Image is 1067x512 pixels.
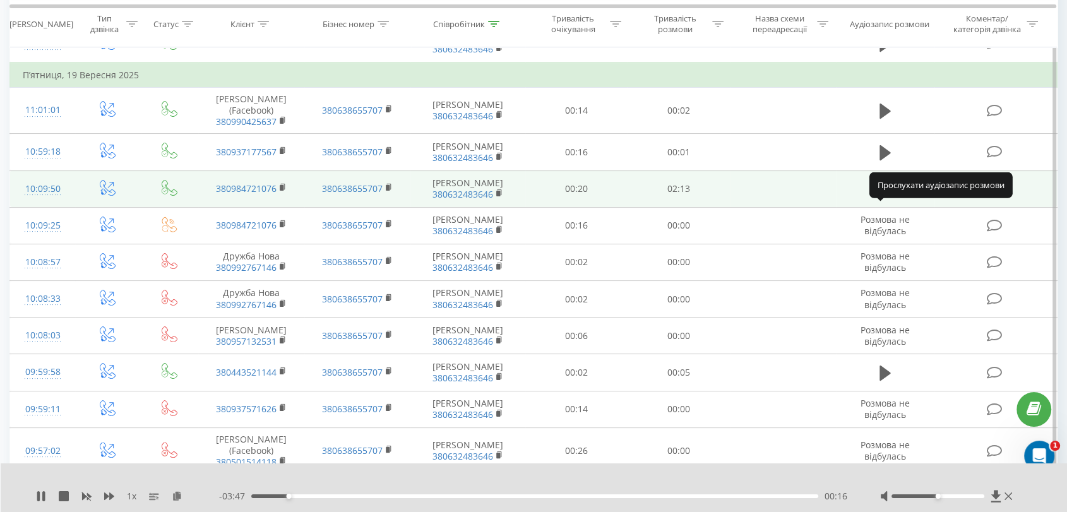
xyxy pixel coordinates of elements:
[198,281,304,318] td: Дружба Нова
[432,372,493,384] a: 380632483646
[198,244,304,280] td: Дружба Нова
[850,18,929,29] div: Аудіозапис розмови
[323,18,374,29] div: Бізнес номер
[861,324,910,347] span: Розмова не відбулась
[628,318,730,354] td: 00:00
[525,244,628,280] td: 00:02
[433,18,485,29] div: Співробітник
[746,13,814,35] div: Назва схеми переадресації
[216,299,277,311] a: 380992767146
[410,281,525,318] td: [PERSON_NAME]
[23,250,63,275] div: 10:08:57
[628,207,730,244] td: 00:00
[216,366,277,378] a: 380443521144
[322,444,383,456] a: 380638655707
[525,318,628,354] td: 00:06
[216,219,277,231] a: 380984721076
[410,134,525,170] td: [PERSON_NAME]
[216,403,277,415] a: 380937571626
[869,172,1013,198] div: Прослухати аудіозапис розмови
[432,110,493,122] a: 380632483646
[230,18,254,29] div: Клієнт
[861,250,910,273] span: Розмова не відбулась
[628,427,730,474] td: 00:00
[539,13,607,35] div: Тривалість очікування
[322,366,383,378] a: 380638655707
[86,13,123,35] div: Тип дзвінка
[216,37,277,49] a: 380984721076
[322,256,383,268] a: 380638655707
[432,335,493,347] a: 380632483646
[153,18,179,29] div: Статус
[525,87,628,134] td: 00:14
[322,293,383,305] a: 380638655707
[861,439,910,462] span: Розмова не відбулась
[23,397,63,422] div: 09:59:11
[525,170,628,207] td: 00:20
[861,287,910,310] span: Розмова не відбулась
[216,261,277,273] a: 380992767146
[525,207,628,244] td: 00:16
[410,354,525,391] td: [PERSON_NAME]
[23,360,63,384] div: 09:59:58
[432,299,493,311] a: 380632483646
[23,177,63,201] div: 10:09:50
[432,152,493,164] a: 380632483646
[641,13,709,35] div: Тривалість розмови
[861,213,910,237] span: Розмова не відбулась
[410,244,525,280] td: [PERSON_NAME]
[322,104,383,116] a: 380638655707
[628,391,730,427] td: 00:00
[219,490,251,503] span: - 03:47
[23,98,63,122] div: 11:01:01
[525,134,628,170] td: 00:16
[1050,441,1060,451] span: 1
[628,281,730,318] td: 00:00
[628,354,730,391] td: 00:05
[127,490,136,503] span: 1 x
[935,494,940,499] div: Accessibility label
[216,456,277,468] a: 380501514118
[23,140,63,164] div: 10:59:18
[410,207,525,244] td: [PERSON_NAME]
[410,427,525,474] td: [PERSON_NAME]
[23,287,63,311] div: 10:08:33
[322,219,383,231] a: 380638655707
[216,116,277,128] a: 380990425637
[322,37,383,49] a: 380638655707
[410,87,525,134] td: [PERSON_NAME]
[1024,441,1054,471] iframe: Intercom live chat
[198,427,304,474] td: [PERSON_NAME] (Facebook)
[322,182,383,194] a: 380638655707
[23,213,63,238] div: 10:09:25
[432,188,493,200] a: 380632483646
[525,354,628,391] td: 00:02
[950,13,1023,35] div: Коментар/категорія дзвінка
[216,146,277,158] a: 380937177567
[286,494,291,499] div: Accessibility label
[432,408,493,420] a: 380632483646
[525,281,628,318] td: 00:02
[322,146,383,158] a: 380638655707
[322,330,383,342] a: 380638655707
[628,244,730,280] td: 00:00
[198,318,304,354] td: [PERSON_NAME]
[525,427,628,474] td: 00:26
[216,182,277,194] a: 380984721076
[23,439,63,463] div: 09:57:02
[23,323,63,348] div: 10:08:03
[9,18,73,29] div: [PERSON_NAME]
[410,170,525,207] td: [PERSON_NAME]
[628,87,730,134] td: 00:02
[525,391,628,427] td: 00:14
[198,87,304,134] td: [PERSON_NAME] (Facebook)
[432,43,493,55] a: 380632483646
[432,261,493,273] a: 380632483646
[628,134,730,170] td: 00:01
[825,490,847,503] span: 00:16
[10,63,1058,88] td: П’ятниця, 19 Вересня 2025
[322,403,383,415] a: 380638655707
[410,391,525,427] td: [PERSON_NAME]
[216,335,277,347] a: 380957132531
[432,225,493,237] a: 380632483646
